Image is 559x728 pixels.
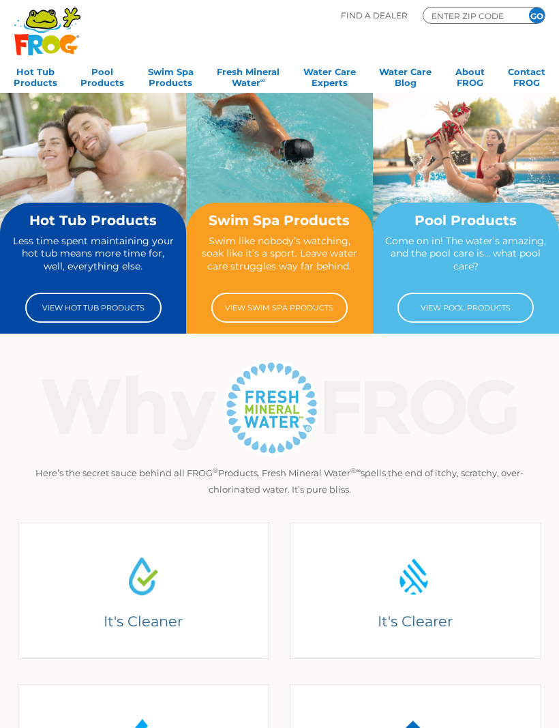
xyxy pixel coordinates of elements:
[385,235,547,285] p: Come on in! The water’s amazing, and the pool care is… what pool care?
[31,612,256,630] h4: It's Cleaner
[12,235,174,285] p: Less time spent maintaining your hot tub means more time for, well, everything else.
[211,293,348,323] a: View Swim Spa Products
[21,358,538,458] img: Why Frog
[118,551,168,601] img: Water Drop Icon
[148,62,194,89] a: Swim SpaProducts
[397,293,534,323] a: View Pool Products
[508,62,545,89] a: ContactFROG
[379,62,432,89] a: Water CareBlog
[12,213,174,228] h2: Hot Tub Products
[80,62,124,89] a: PoolProducts
[455,62,485,89] a: AboutFROG
[198,213,360,228] h2: Swim Spa Products
[390,551,440,601] img: Water Drop Icon
[350,467,361,474] sup: ®∞
[529,8,545,23] input: GO
[198,235,360,285] p: Swim like nobody’s watching, soak like it’s a sport. Leave water care struggles way far behind.
[217,62,279,89] a: Fresh MineralWater∞
[341,7,408,24] p: Find A Dealer
[373,92,559,231] img: home-banner-pool-short
[385,213,547,228] h2: Pool Products
[303,612,528,630] h4: It's Clearer
[213,467,218,474] sup: ®
[430,10,512,22] input: Zip Code Form
[303,62,356,89] a: Water CareExperts
[14,62,57,89] a: Hot TubProducts
[25,293,162,323] a: View Hot Tub Products
[186,92,372,231] img: home-banner-swim-spa-short
[21,465,538,497] p: Here’s the secret sauce behind all FROG Products. Fresh Mineral Water spells the end of itchy, sc...
[260,76,265,84] sup: ∞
